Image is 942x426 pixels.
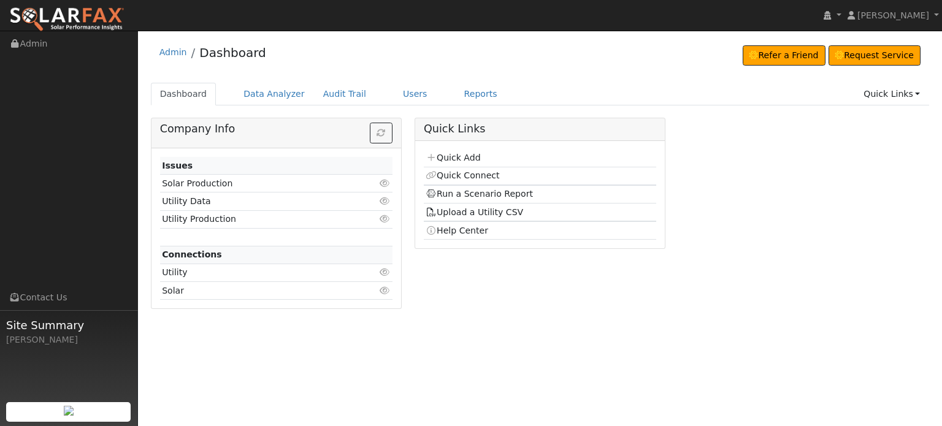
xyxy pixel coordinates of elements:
[160,210,355,228] td: Utility Production
[380,286,391,295] i: Click to view
[380,197,391,205] i: Click to view
[162,161,193,170] strong: Issues
[829,45,921,66] a: Request Service
[314,83,375,105] a: Audit Trail
[6,317,131,333] span: Site Summary
[199,45,266,60] a: Dashboard
[64,406,74,416] img: retrieve
[426,153,480,162] a: Quick Add
[426,226,488,235] a: Help Center
[160,175,355,192] td: Solar Production
[424,123,656,135] h5: Quick Links
[455,83,507,105] a: Reports
[160,192,355,210] td: Utility Data
[394,83,437,105] a: Users
[426,189,533,199] a: Run a Scenario Report
[234,83,314,105] a: Data Analyzer
[160,123,392,135] h5: Company Info
[162,249,222,259] strong: Connections
[151,83,216,105] a: Dashboard
[160,264,355,281] td: Utility
[426,207,523,217] a: Upload a Utility CSV
[159,47,187,57] a: Admin
[380,268,391,276] i: Click to view
[6,333,131,346] div: [PERSON_NAME]
[380,179,391,188] i: Click to view
[854,83,929,105] a: Quick Links
[857,10,929,20] span: [PERSON_NAME]
[743,45,825,66] a: Refer a Friend
[9,7,124,32] img: SolarFax
[160,282,355,300] td: Solar
[380,215,391,223] i: Click to view
[426,170,499,180] a: Quick Connect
